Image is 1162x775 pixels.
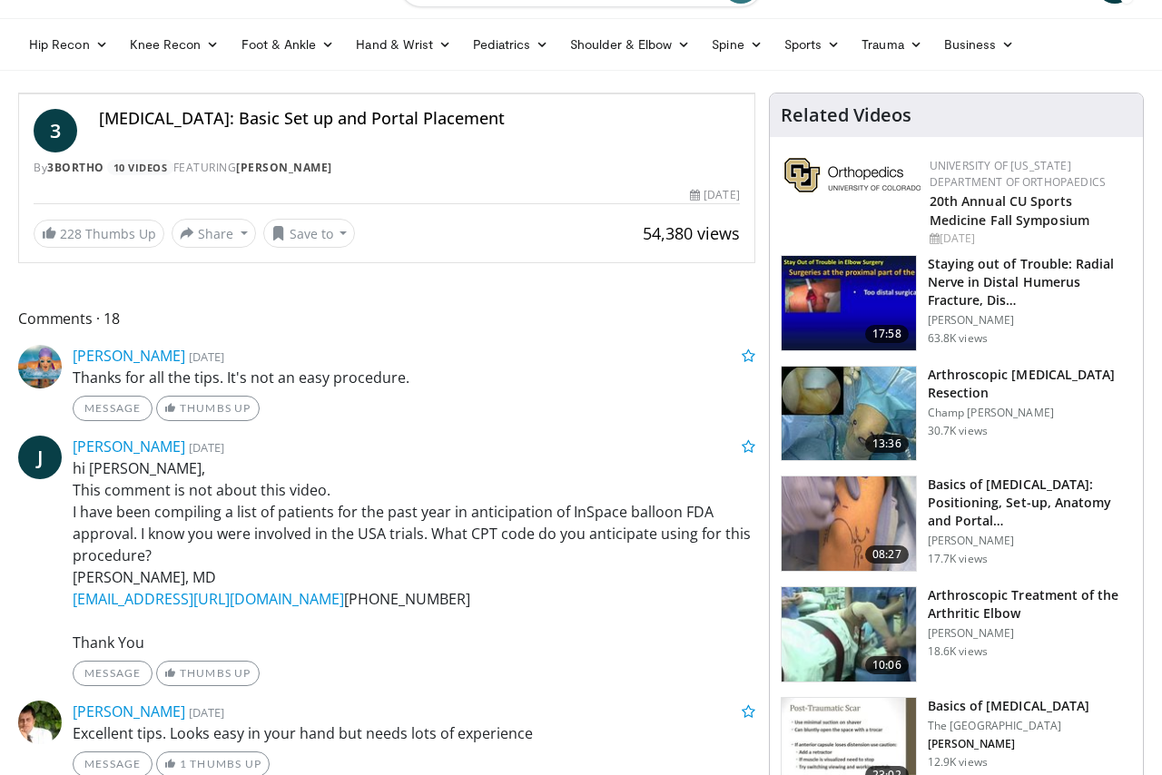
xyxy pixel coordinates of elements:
p: 18.6K views [928,644,988,659]
p: [PERSON_NAME] [928,626,1132,641]
a: Thumbs Up [156,661,259,686]
a: [PERSON_NAME] [236,160,332,175]
span: Comments 18 [18,307,755,330]
a: Sports [773,26,852,63]
a: Business [933,26,1026,63]
p: [PERSON_NAME] [928,313,1132,328]
p: 63.8K views [928,331,988,346]
a: 228 Thumbs Up [34,220,164,248]
a: Knee Recon [119,26,231,63]
h4: [MEDICAL_DATA]: Basic Set up and Portal Placement [99,109,740,129]
p: [PERSON_NAME] [928,737,1089,751]
a: University of [US_STATE] Department of Orthopaedics [930,158,1106,190]
span: 228 [60,225,82,242]
img: Avatar [18,701,62,744]
a: Thumbs Up [156,396,259,421]
h4: Related Videos [781,104,911,126]
a: [PERSON_NAME] [73,346,185,366]
a: 10:06 Arthroscopic Treatment of the Arthritic Elbow [PERSON_NAME] 18.6K views [781,586,1132,682]
h3: Arthroscopic [MEDICAL_DATA] Resection [928,366,1132,402]
img: 355603a8-37da-49b6-856f-e00d7e9307d3.png.150x105_q85_autocrop_double_scale_upscale_version-0.2.png [784,158,921,192]
span: 1 [180,757,187,770]
div: [DATE] [690,187,739,203]
p: 12.9K views [928,755,988,770]
h3: Arthroscopic Treatment of the Arthritic Elbow [928,586,1132,623]
p: The [GEOGRAPHIC_DATA] [928,719,1089,733]
img: 1004753_3.png.150x105_q85_crop-smart_upscale.jpg [782,367,916,461]
p: [PERSON_NAME] [928,534,1132,548]
img: b6cb6368-1f97-4822-9cbd-ab23a8265dd2.150x105_q85_crop-smart_upscale.jpg [782,476,916,571]
a: Spine [701,26,773,63]
a: 20th Annual CU Sports Medicine Fall Symposium [930,192,1089,229]
a: 3 [34,109,77,152]
a: 13:36 Arthroscopic [MEDICAL_DATA] Resection Champ [PERSON_NAME] 30.7K views [781,366,1132,462]
h3: Basics of [MEDICAL_DATA] [928,697,1089,715]
small: [DATE] [189,439,224,456]
a: J [18,436,62,479]
h3: Basics of [MEDICAL_DATA]: Positioning, Set-up, Anatomy and Portal… [928,476,1132,530]
span: 08:27 [865,545,909,564]
p: hi [PERSON_NAME], This comment is not about this video. I have been compiling a list of patients ... [73,457,755,653]
a: Hip Recon [18,26,119,63]
button: Save to [263,219,356,248]
p: Champ [PERSON_NAME] [928,406,1132,420]
img: 38495_0000_3.png.150x105_q85_crop-smart_upscale.jpg [782,587,916,682]
a: Foot & Ankle [231,26,346,63]
a: [PERSON_NAME] [73,437,185,456]
a: Message [73,396,153,421]
h3: Staying out of Trouble: Radial Nerve in Distal Humerus Fracture, Dis… [928,255,1132,309]
button: Share [172,219,256,248]
span: 10:06 [865,656,909,674]
small: [DATE] [189,704,224,721]
p: Thanks for all the tips. It's not an easy procedure. [73,367,755,388]
a: 17:58 Staying out of Trouble: Radial Nerve in Distal Humerus Fracture, Dis… [PERSON_NAME] 63.8K v... [781,255,1132,351]
span: 54,380 views [643,222,740,244]
a: Trauma [851,26,933,63]
img: Q2xRg7exoPLTwO8X4xMDoxOjB1O8AjAz_1.150x105_q85_crop-smart_upscale.jpg [782,256,916,350]
span: 17:58 [865,325,909,343]
p: Excellent tips. Looks easy in your hand but needs lots of experience [73,722,755,744]
a: Hand & Wrist [345,26,462,63]
a: 10 Videos [107,160,173,175]
span: 13:36 [865,435,909,453]
p: 30.7K views [928,424,988,438]
small: [DATE] [189,348,224,365]
video-js: Video Player [19,93,754,94]
a: 3bortho [47,160,104,175]
div: By FEATURING [34,160,740,176]
p: 17.7K views [928,552,988,566]
a: [PERSON_NAME] [73,701,185,721]
img: Avatar [18,345,62,388]
a: [EMAIL_ADDRESS][URL][DOMAIN_NAME] [73,589,344,609]
a: Pediatrics [462,26,559,63]
a: Shoulder & Elbow [559,26,701,63]
a: Message [73,661,153,686]
div: [DATE] [930,231,1128,247]
a: 08:27 Basics of [MEDICAL_DATA]: Positioning, Set-up, Anatomy and Portal… [PERSON_NAME] 17.7K views [781,476,1132,572]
